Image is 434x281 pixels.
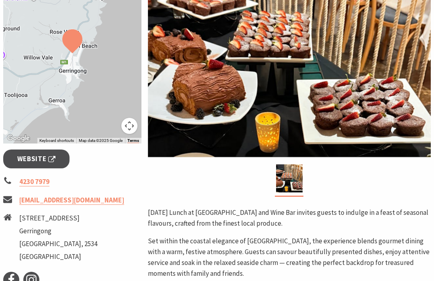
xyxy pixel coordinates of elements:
a: Click to see this area on Google Maps [5,133,32,144]
a: Website [3,150,70,169]
img: Christmas Day Lunch Buffet at Bella Char [276,165,303,193]
span: Website [17,154,56,165]
a: Terms (opens in new tab) [127,139,139,144]
li: [GEOGRAPHIC_DATA] [19,252,97,263]
span: Map data ©2025 Google [79,139,123,143]
li: [STREET_ADDRESS] [19,213,97,224]
a: [EMAIL_ADDRESS][DOMAIN_NAME] [19,196,124,205]
button: Keyboard shortcuts [39,138,74,144]
li: [GEOGRAPHIC_DATA], 2534 [19,239,97,250]
img: Google [5,133,32,144]
p: Set within the coastal elegance of [GEOGRAPHIC_DATA], the experience blends gourmet dining with a... [148,236,431,280]
p: [DATE] Lunch at [GEOGRAPHIC_DATA] and Wine Bar invites guests to indulge in a feast of seasonal f... [148,208,431,229]
li: Gerringong [19,226,97,237]
button: Map camera controls [121,118,137,134]
a: 4230 7979 [19,178,49,187]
